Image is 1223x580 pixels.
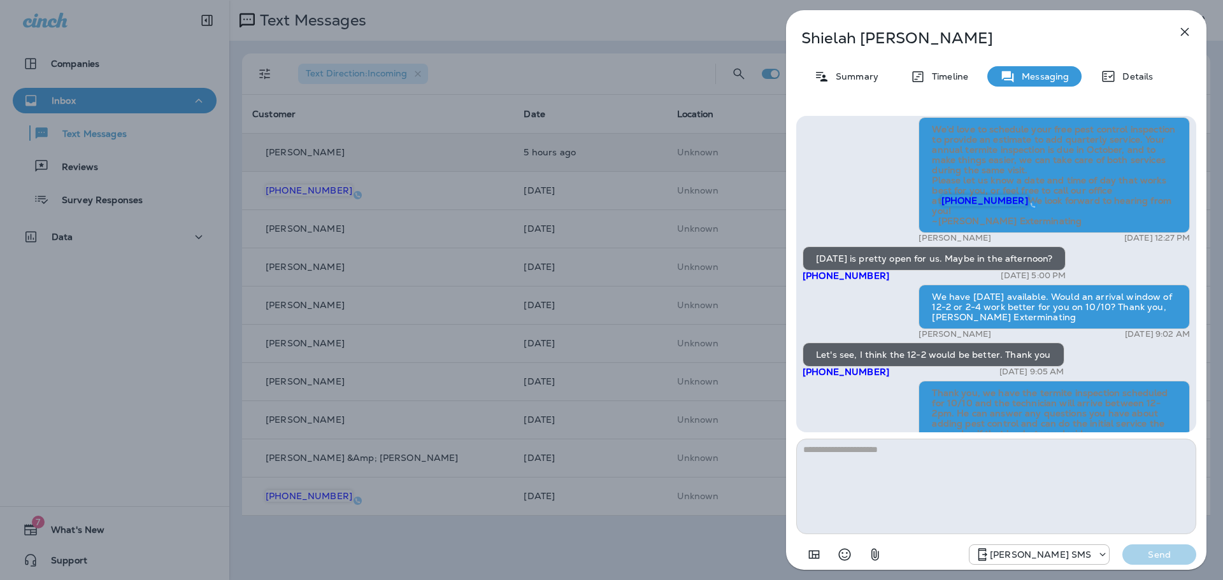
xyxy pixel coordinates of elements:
[801,29,1149,47] p: Shielah [PERSON_NAME]
[1124,233,1190,243] p: [DATE] 12:27 PM
[1001,271,1066,281] p: [DATE] 5:00 PM
[932,124,1178,227] span: We’d love to schedule your free pest control inspection to provide an estimate to add quarterly s...
[1125,329,1190,339] p: [DATE] 9:02 AM
[803,343,1064,367] div: Let's see, I think the 12-2 would be better. Thank you
[941,195,1028,206] span: [PHONE_NUMBER]
[919,329,991,339] p: [PERSON_NAME]
[1015,71,1069,81] p: Messaging
[803,246,1066,271] div: [DATE] is pretty open for us. Maybe in the afternoon?
[926,71,968,81] p: Timeline
[803,270,889,281] span: [PHONE_NUMBER]
[919,233,991,243] p: [PERSON_NAME]
[803,366,889,378] span: [PHONE_NUMBER]
[829,71,878,81] p: Summary
[932,387,1170,470] span: Thank you, we have the termite inspection scheduled for 10/10 and the technician will arrive betw...
[832,542,857,567] button: Select an emoji
[919,285,1190,329] div: We have [DATE] available. Would an arrival window of 12-2 or 2-4 work better for you on 10/10? Th...
[801,542,827,567] button: Add in a premade template
[1116,71,1153,81] p: Details
[969,547,1109,562] div: +1 (757) 760-3335
[999,367,1064,377] p: [DATE] 9:05 AM
[990,549,1091,560] p: [PERSON_NAME] SMS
